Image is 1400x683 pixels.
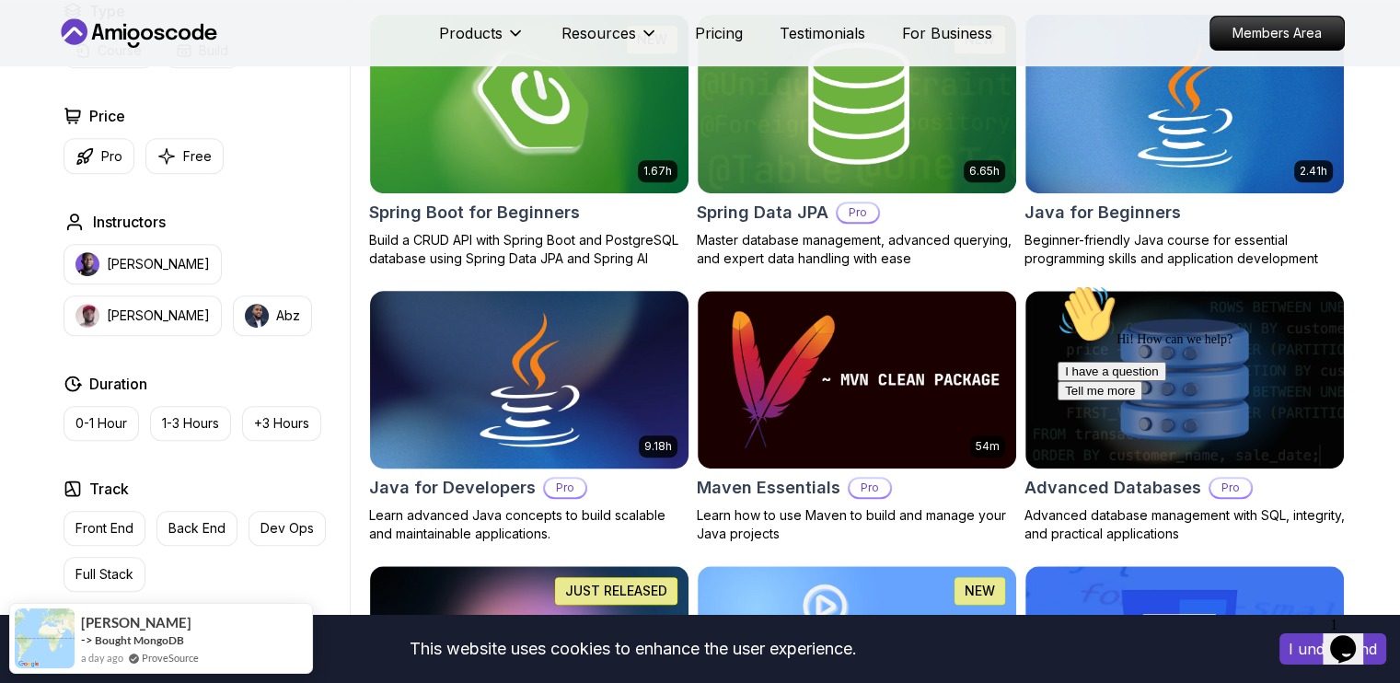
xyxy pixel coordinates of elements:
p: Pro [101,147,122,166]
button: Back End [156,511,237,546]
button: Pro [64,138,134,174]
p: [PERSON_NAME] [107,255,210,273]
p: 9.18h [644,439,672,454]
a: Java for Beginners card2.41hJava for BeginnersBeginner-friendly Java course for essential program... [1024,14,1345,268]
h2: Spring Data JPA [697,200,828,226]
button: Dev Ops [249,511,326,546]
p: 0-1 Hour [75,414,127,433]
h2: Price [89,105,125,127]
h2: Track [89,478,129,500]
h2: Instructors [93,211,166,233]
iframe: chat widget [1050,277,1382,600]
h2: Advanced Databases [1024,475,1201,501]
p: Products [439,22,503,44]
img: Java for Beginners card [1025,15,1344,193]
h2: Duration [89,373,147,395]
p: Free [183,147,212,166]
p: Pro [850,479,890,497]
a: Maven Essentials card54mMaven EssentialsProLearn how to use Maven to build and manage your Java p... [697,290,1017,544]
iframe: chat widget [1323,609,1382,665]
h2: Java for Developers [369,475,536,501]
h2: Maven Essentials [697,475,840,501]
p: Full Stack [75,565,133,584]
span: a day ago [81,650,123,666]
button: Free [145,138,224,174]
button: Tell me more [7,104,92,123]
img: Java for Developers card [362,286,696,473]
a: Advanced Databases cardAdvanced DatabasesProAdvanced database management with SQL, integrity, and... [1024,290,1345,544]
p: 6.65h [969,164,1000,179]
a: Testimonials [780,22,865,44]
img: Advanced Databases card [1025,291,1344,469]
img: instructor img [75,304,99,328]
img: provesource social proof notification image [15,608,75,668]
button: Accept cookies [1279,633,1386,665]
button: Front End [64,511,145,546]
img: Spring Data JPA card [698,15,1016,193]
span: [PERSON_NAME] [81,615,191,631]
div: This website uses cookies to enhance the user experience. [14,629,1252,669]
p: Beginner-friendly Java course for essential programming skills and application development [1024,231,1345,268]
span: Hi! How can we help? [7,55,182,69]
p: JUST RELEASED [565,582,667,600]
p: 1.67h [643,164,672,179]
button: 1-3 Hours [150,406,231,441]
h2: Spring Boot for Beginners [369,200,580,226]
a: Pricing [695,22,743,44]
p: Build a CRUD API with Spring Boot and PostgreSQL database using Spring Data JPA and Spring AI [369,231,689,268]
button: I have a question [7,85,116,104]
button: +3 Hours [242,406,321,441]
div: 👋Hi! How can we help?I have a questionTell me more [7,7,339,123]
button: instructor imgAbz [233,295,312,336]
img: instructor img [75,252,99,276]
button: 0-1 Hour [64,406,139,441]
p: Learn advanced Java concepts to build scalable and maintainable applications. [369,506,689,543]
span: -> [81,632,93,647]
p: NEW [965,582,995,600]
a: Members Area [1209,16,1345,51]
p: Front End [75,519,133,538]
img: Spring Boot for Beginners card [370,15,688,193]
button: Full Stack [64,557,145,592]
a: For Business [902,22,992,44]
p: Dev Ops [260,519,314,538]
p: 2.41h [1300,164,1327,179]
button: instructor img[PERSON_NAME] [64,295,222,336]
button: Products [439,22,525,59]
img: :wave: [7,7,66,66]
img: instructor img [245,304,269,328]
a: ProveSource [142,650,199,666]
p: Resources [561,22,636,44]
h2: Java for Beginners [1024,200,1181,226]
a: Bought MongoDB [95,633,184,647]
button: Resources [561,22,658,59]
p: Master database management, advanced querying, and expert data handling with ease [697,231,1017,268]
p: [PERSON_NAME] [107,307,210,325]
button: instructor img[PERSON_NAME] [64,244,222,284]
a: Java for Developers card9.18hJava for DevelopersProLearn advanced Java concepts to build scalable... [369,290,689,544]
p: Members Area [1210,17,1344,50]
img: Maven Essentials card [698,291,1016,469]
p: 54m [976,439,1000,454]
a: Spring Boot for Beginners card1.67hNEWSpring Boot for BeginnersBuild a CRUD API with Spring Boot ... [369,14,689,268]
p: 1-3 Hours [162,414,219,433]
p: Pro [545,479,585,497]
a: Spring Data JPA card6.65hNEWSpring Data JPAProMaster database management, advanced querying, and ... [697,14,1017,268]
p: Advanced database management with SQL, integrity, and practical applications [1024,506,1345,543]
p: Back End [168,519,226,538]
p: Abz [276,307,300,325]
p: +3 Hours [254,414,309,433]
p: Pro [838,203,878,222]
p: Learn how to use Maven to build and manage your Java projects [697,506,1017,543]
